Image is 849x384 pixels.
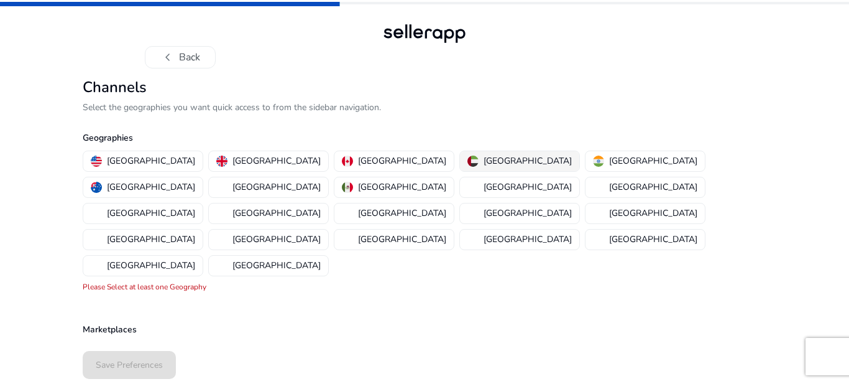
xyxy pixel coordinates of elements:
img: de.svg [467,182,479,193]
img: pl.svg [216,234,227,245]
img: jp.svg [216,182,227,193]
p: [GEOGRAPHIC_DATA] [232,259,321,272]
img: us.svg [91,156,102,167]
p: [GEOGRAPHIC_DATA] [232,154,321,167]
img: uk.svg [216,156,227,167]
img: mx.svg [342,182,353,193]
img: nl.svg [342,208,353,219]
img: eg.svg [593,234,604,245]
img: za.svg [216,260,227,271]
p: [GEOGRAPHIC_DATA] [107,154,195,167]
p: [GEOGRAPHIC_DATA] [232,180,321,194]
img: ae.svg [467,156,479,167]
button: chevron_leftBack [145,46,216,68]
img: be.svg [467,234,479,245]
img: au.svg [91,182,102,193]
p: [GEOGRAPHIC_DATA] [232,233,321,246]
p: [GEOGRAPHIC_DATA] [232,207,321,220]
img: it.svg [593,182,604,193]
img: es.svg [216,208,227,219]
img: sa.svg [467,208,479,219]
p: [GEOGRAPHIC_DATA] [107,207,195,220]
mat-error: Please Select at least one Geography [83,282,206,292]
p: [GEOGRAPHIC_DATA] [484,154,572,167]
p: [GEOGRAPHIC_DATA] [107,180,195,194]
img: fr.svg [91,208,102,219]
p: [GEOGRAPHIC_DATA] [358,207,446,220]
p: Marketplaces [83,323,766,336]
p: [GEOGRAPHIC_DATA] [609,207,697,220]
p: [GEOGRAPHIC_DATA] [358,233,446,246]
p: [GEOGRAPHIC_DATA] [609,154,697,167]
img: br.svg [91,234,102,245]
p: [GEOGRAPHIC_DATA] [107,233,195,246]
p: [GEOGRAPHIC_DATA] [484,233,572,246]
img: sg.svg [593,208,604,219]
p: Select the geographies you want quick access to from the sidebar navigation. [83,101,766,114]
p: [GEOGRAPHIC_DATA] [484,180,572,194]
img: tr.svg [91,260,102,271]
p: [GEOGRAPHIC_DATA] [358,180,446,194]
p: Geographies [83,131,766,144]
h2: Channels [83,78,766,96]
span: chevron_left [160,50,175,65]
p: [GEOGRAPHIC_DATA] [609,233,697,246]
p: [GEOGRAPHIC_DATA] [107,259,195,272]
img: in.svg [593,156,604,167]
img: ca.svg [342,156,353,167]
p: [GEOGRAPHIC_DATA] [609,180,697,194]
img: se.svg [342,234,353,245]
p: [GEOGRAPHIC_DATA] [358,154,446,167]
p: [GEOGRAPHIC_DATA] [484,207,572,220]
